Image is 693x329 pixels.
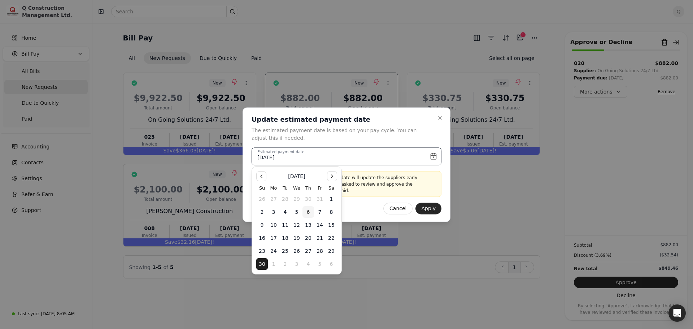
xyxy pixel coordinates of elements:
button: Friday, October 31st, 2025 [314,193,326,205]
button: Monday, November 10th, 2025 [268,219,279,231]
th: Thursday [302,184,314,192]
th: Tuesday [279,184,291,192]
button: Go to the Previous Month [256,171,266,181]
button: Saturday, November 15th, 2025 [326,219,337,231]
button: Tuesday, November 25th, 2025 [279,245,291,257]
button: Tuesday, November 11th, 2025 [279,219,291,231]
button: Thursday, November 6th, 2025 [302,206,314,218]
th: Monday [268,184,279,192]
button: Thursday, December 4th, 2025 [302,258,314,270]
button: Estimated payment date [252,147,441,165]
button: Saturday, December 6th, 2025 [326,258,337,270]
button: Sunday, November 23rd, 2025 [256,245,268,257]
button: Saturday, November 22nd, 2025 [326,232,337,244]
button: Wednesday, December 3rd, 2025 [291,258,302,270]
th: Friday [314,184,326,192]
button: Wednesday, November 12th, 2025 [291,219,302,231]
button: Tuesday, November 18th, 2025 [279,232,291,244]
button: Monday, November 17th, 2025 [268,232,279,244]
button: Saturday, November 29th, 2025 [326,245,337,257]
button: Friday, December 5th, 2025 [314,258,326,270]
button: Thursday, November 27th, 2025 [302,245,314,257]
button: Wednesday, October 29th, 2025 [291,193,302,205]
button: Tuesday, December 2nd, 2025 [279,258,291,270]
p: The estimated payment date is based on your pay cycle. You can adjust this if needed. [252,126,433,142]
button: Tuesday, November 4th, 2025 [279,206,291,218]
button: Friday, November 21st, 2025 [314,232,326,244]
button: Friday, November 7th, 2025 [314,206,326,218]
th: Sunday [256,184,268,192]
button: Tuesday, October 28th, 2025 [279,193,291,205]
th: Wednesday [291,184,302,192]
button: Friday, November 28th, 2025 [314,245,326,257]
button: Sunday, November 9th, 2025 [256,219,268,231]
button: Wednesday, November 19th, 2025 [291,232,302,244]
button: Apply [415,203,441,214]
button: Wednesday, November 26th, 2025 [291,245,302,257]
button: Go to the Next Month [327,171,337,181]
button: Sunday, November 2nd, 2025 [256,206,268,218]
button: Saturday, November 8th, 2025 [326,206,337,218]
button: Monday, November 3rd, 2025 [268,206,279,218]
button: Thursday, November 20th, 2025 [302,232,314,244]
button: Sunday, November 30th, 2025, selected [256,258,268,270]
button: Monday, November 24th, 2025 [268,245,279,257]
h2: Update estimated payment date [252,115,433,124]
button: Friday, November 14th, 2025 [314,219,326,231]
button: Wednesday, November 5th, 2025 [291,206,302,218]
button: Monday, December 1st, 2025 [268,258,279,270]
th: Saturday [326,184,337,192]
button: Thursday, November 13th, 2025 [302,219,314,231]
p: Changing the estimated payment date will update the suppliers early payment fee. Your supplier wi... [266,174,427,194]
button: Sunday, October 26th, 2025 [256,193,268,205]
button: Cancel [383,203,413,214]
button: Thursday, October 30th, 2025 [302,193,314,205]
button: Monday, October 27th, 2025 [268,193,279,205]
label: Estimated payment date [257,149,304,155]
button: Sunday, November 16th, 2025 [256,232,268,244]
button: Saturday, November 1st, 2025 [326,193,337,205]
table: November 2025 [256,184,337,270]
